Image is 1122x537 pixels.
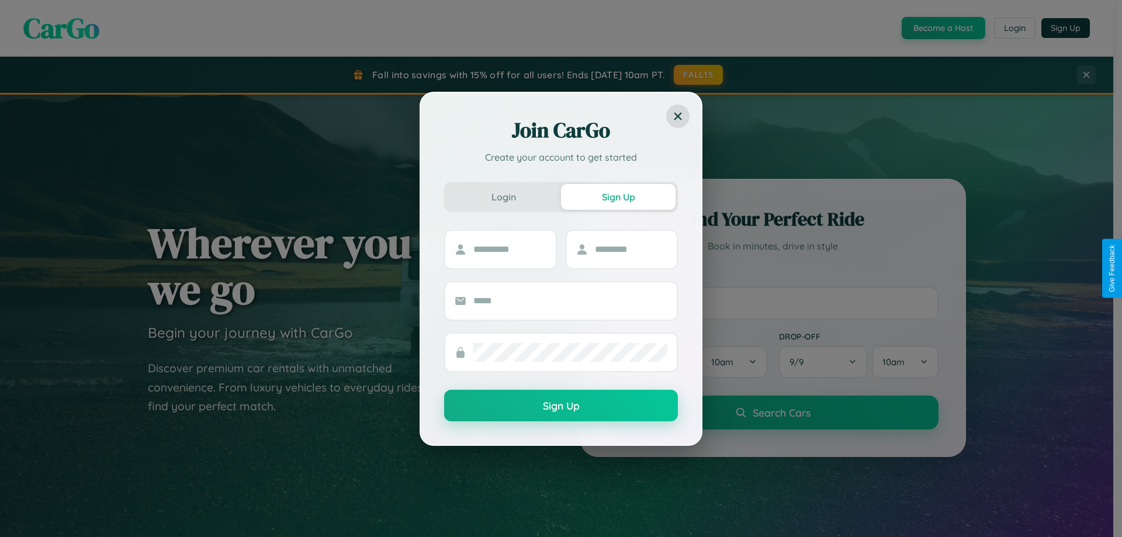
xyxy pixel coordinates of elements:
button: Sign Up [444,390,678,421]
p: Create your account to get started [444,150,678,164]
h2: Join CarGo [444,116,678,144]
button: Sign Up [561,184,676,210]
div: Give Feedback [1108,245,1116,292]
button: Login [446,184,561,210]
